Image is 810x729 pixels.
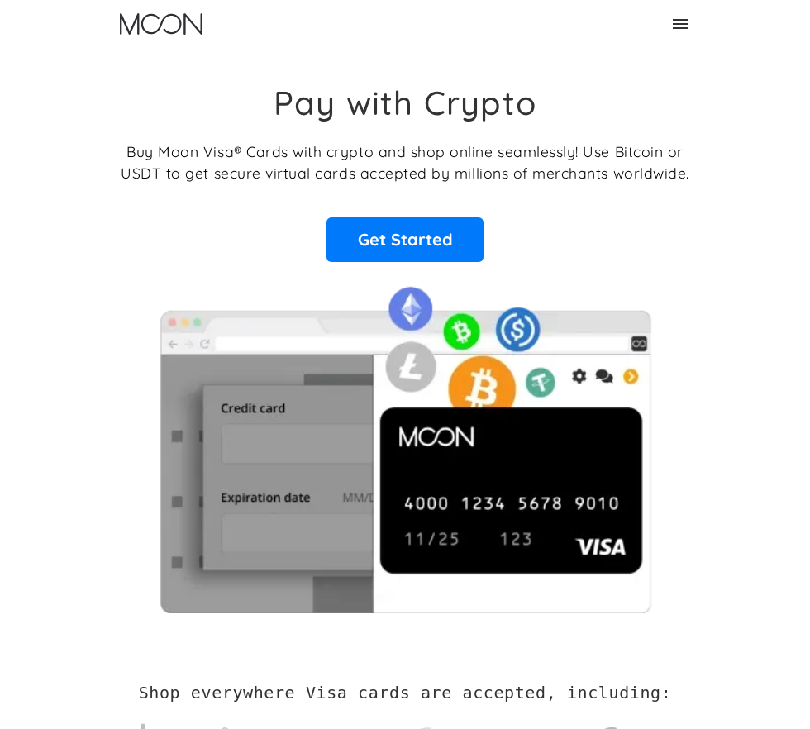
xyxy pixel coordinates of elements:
a: home [120,13,202,35]
img: Moon Cards let you spend your crypto anywhere Visa is accepted. [121,275,689,613]
img: Moon Logo [120,13,202,35]
h1: Pay with Crypto [274,83,536,122]
a: Get Started [326,217,484,262]
h2: Shop everywhere Visa cards are accepted, including: [139,683,672,703]
p: Buy Moon Visa® Cards with crypto and shop online seamlessly! Use Bitcoin or USDT to get secure vi... [121,141,689,184]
